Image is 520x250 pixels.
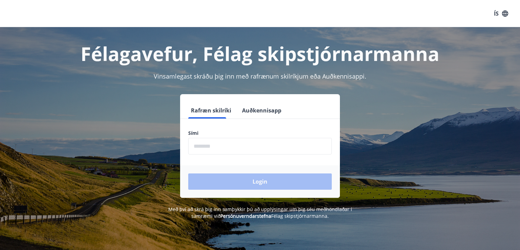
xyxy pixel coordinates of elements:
[24,41,496,66] h1: Félagavefur, Félag skipstjórnarmanna
[168,206,352,219] span: Með því að skrá þig inn samþykkir þú að upplýsingar um þig séu meðhöndlaðar í samræmi við Félag s...
[490,7,512,20] button: ÍS
[239,102,284,119] button: Auðkennisapp
[188,130,332,137] label: Sími
[188,102,234,119] button: Rafræn skilríki
[154,72,366,80] span: Vinsamlegast skráðu þig inn með rafrænum skilríkjum eða Auðkennisappi.
[220,213,271,219] a: Persónuverndarstefna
